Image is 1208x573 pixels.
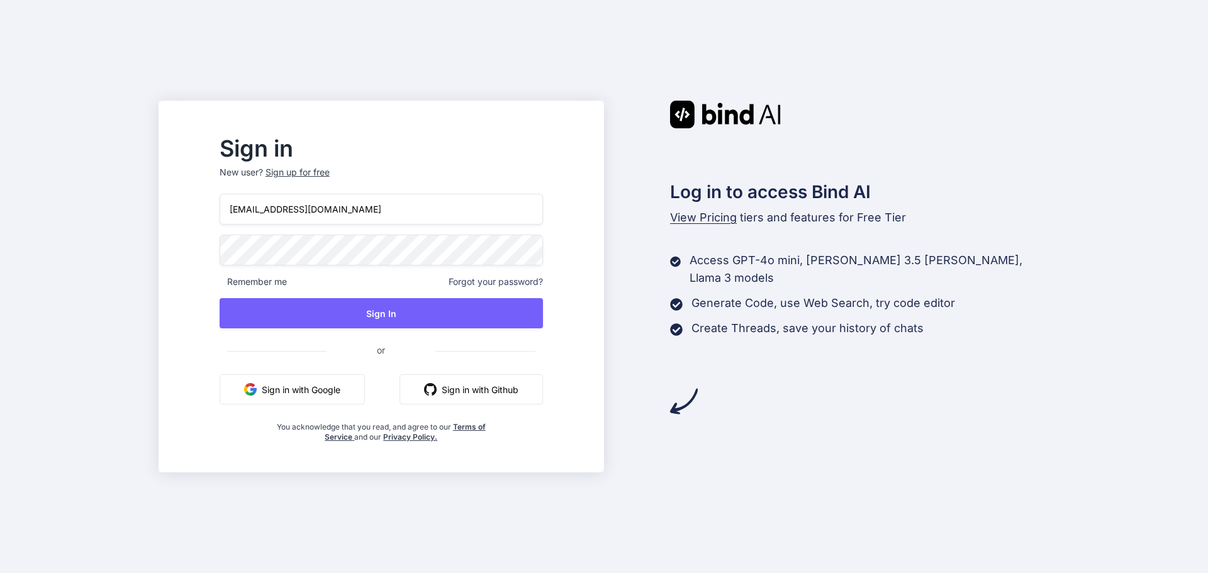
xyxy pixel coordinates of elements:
div: Sign up for free [266,166,330,179]
img: arrow [670,387,698,415]
a: Privacy Policy. [383,432,437,442]
span: Remember me [220,275,287,288]
a: Terms of Service [325,422,486,442]
button: Sign in with Google [220,374,365,404]
input: Login or Email [220,194,543,225]
p: Access GPT-4o mini, [PERSON_NAME] 3.5 [PERSON_NAME], Llama 3 models [690,252,1049,287]
img: github [424,383,437,396]
span: or [327,335,435,365]
span: Forgot your password? [449,275,543,288]
button: Sign in with Github [400,374,543,404]
p: tiers and features for Free Tier [670,209,1050,226]
img: Bind AI logo [670,101,781,128]
div: You acknowledge that you read, and agree to our and our [273,414,489,442]
p: Generate Code, use Web Search, try code editor [691,294,955,312]
img: google [244,383,257,396]
button: Sign In [220,298,543,328]
span: View Pricing [670,211,737,224]
p: New user? [220,166,543,194]
h2: Sign in [220,138,543,159]
h2: Log in to access Bind AI [670,179,1050,205]
p: Create Threads, save your history of chats [691,320,924,337]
